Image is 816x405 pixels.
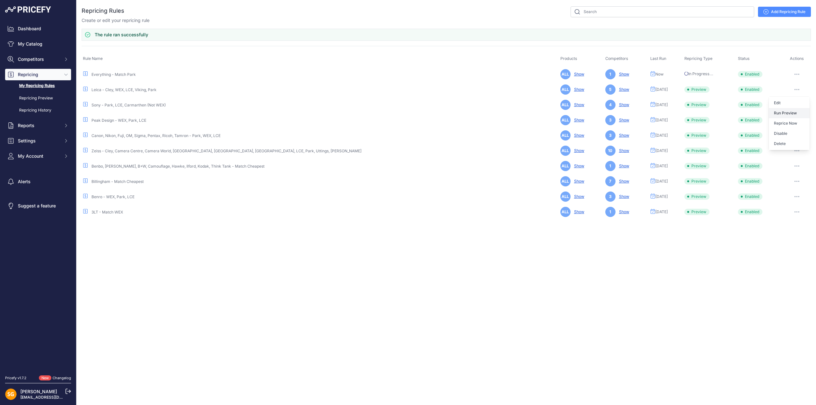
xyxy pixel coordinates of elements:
[769,128,810,139] button: Disable
[605,130,616,141] span: 3
[738,86,762,93] span: Enabled
[20,389,57,394] a: [PERSON_NAME]
[91,148,361,153] a: Zeiss - Cley, Camera Centre, Camera World, [GEOGRAPHIC_DATA], [GEOGRAPHIC_DATA], [GEOGRAPHIC_DATA...
[605,207,616,217] span: 1
[738,178,762,184] span: Enabled
[769,98,810,108] a: Edit
[18,153,60,159] span: My Account
[605,192,616,202] span: 3
[605,115,616,125] span: 3
[5,176,71,187] a: Alerts
[5,23,71,368] nav: Sidebar
[655,148,668,153] span: [DATE]
[655,102,668,107] span: [DATE]
[18,138,60,144] span: Settings
[684,86,710,93] span: Preview
[572,194,584,199] a: Show
[684,193,710,200] span: Preview
[769,139,810,149] button: Delete
[605,100,616,110] span: 4
[560,84,571,95] span: ALL
[18,56,60,62] span: Competitors
[684,71,713,76] span: In Progress...
[5,54,71,65] button: Competitors
[790,56,804,61] span: Actions
[655,87,668,92] span: [DATE]
[39,375,51,381] span: New
[91,118,146,123] a: Peak Design - WEX, Park, LCE
[5,38,71,50] a: My Catalog
[18,71,60,78] span: Repricing
[655,209,668,214] span: [DATE]
[655,72,664,77] span: Now
[655,179,668,184] span: [DATE]
[650,56,666,61] span: Last Run
[572,163,584,168] a: Show
[5,6,51,13] img: Pricefy Logo
[560,69,571,79] span: ALL
[560,146,571,156] span: ALL
[738,193,762,200] span: Enabled
[605,146,616,156] span: 10
[684,117,710,123] span: Preview
[5,375,26,381] div: Pricefy v1.7.2
[758,7,811,17] a: Add Repricing Rule
[684,132,710,139] span: Preview
[571,6,754,17] input: Search
[53,376,71,380] a: Changelog
[605,56,628,61] span: Competitors
[684,56,712,61] span: Repricing Type
[5,80,71,91] a: My Repricing Rules
[560,56,577,61] span: Products
[738,102,762,108] span: Enabled
[560,100,571,110] span: ALL
[18,122,60,129] span: Reports
[560,130,571,141] span: ALL
[605,84,616,95] span: 5
[20,395,87,400] a: [EMAIL_ADDRESS][DOMAIN_NAME]
[616,118,629,122] a: Show
[560,207,571,217] span: ALL
[684,148,710,154] span: Preview
[572,148,584,153] a: Show
[82,6,124,15] h2: Repricing Rules
[616,209,629,214] a: Show
[605,161,616,171] span: 1
[91,210,123,214] a: 3LT - Match WEX
[560,192,571,202] span: ALL
[655,194,668,199] span: [DATE]
[572,72,584,76] a: Show
[91,87,157,92] a: Leica - Cley, WEX, LCE, Viking, Park
[91,103,166,107] a: Sony - Park, LCE, Carmarthen (Not WEX)
[684,102,710,108] span: Preview
[91,194,135,199] a: Benro - WEX, Park, LCE
[684,163,710,169] span: Preview
[572,102,584,107] a: Show
[616,194,629,199] a: Show
[616,87,629,92] a: Show
[91,164,265,169] a: Benbo, [PERSON_NAME], B+W, Camouflage, Hawke, Ilford, Kodak, Think Tank - Match Cheapest
[91,179,144,184] a: Billingham - Match Cheapest
[605,176,616,186] span: 7
[82,17,149,24] p: Create or edit your repricing rule
[655,133,668,138] span: [DATE]
[738,132,762,139] span: Enabled
[738,148,762,154] span: Enabled
[738,163,762,169] span: Enabled
[5,200,71,212] a: Suggest a feature
[655,118,668,123] span: [DATE]
[95,32,148,38] h3: The rule ran successfully
[5,120,71,131] button: Reports
[5,93,71,104] a: Repricing Preview
[572,87,584,92] a: Show
[738,71,762,77] span: Enabled
[738,56,750,61] span: Status
[5,135,71,147] button: Settings
[769,108,810,118] button: Run Preview
[616,72,629,76] a: Show
[605,69,616,79] span: 1
[655,163,668,169] span: [DATE]
[616,163,629,168] a: Show
[91,133,221,138] a: Canon, Nikon, Fuji, OM, Sigma, Pentax, Ricoh, Tamron - Park, WEX, LCE
[616,133,629,138] a: Show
